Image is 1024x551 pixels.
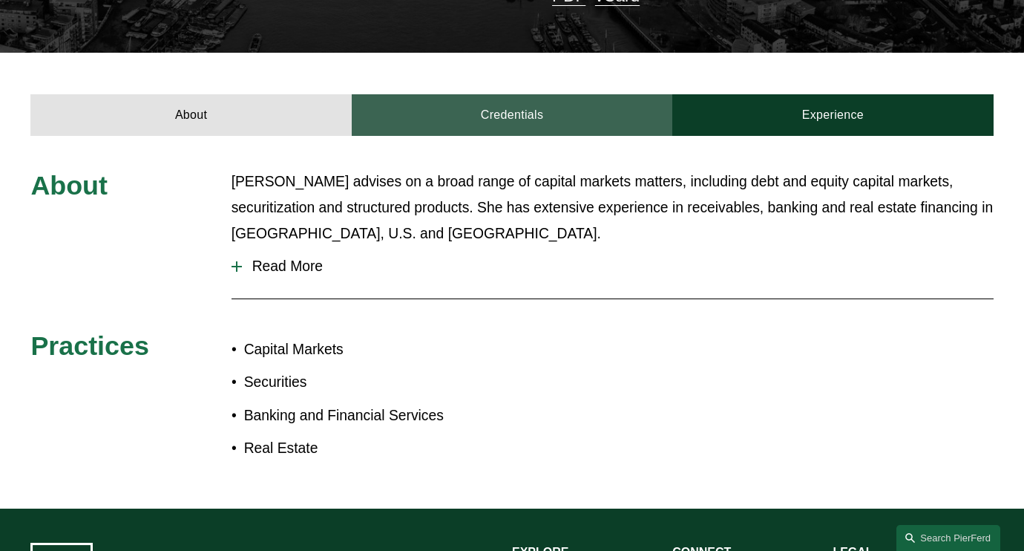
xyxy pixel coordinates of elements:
[30,94,351,136] a: About
[242,258,994,275] span: Read More
[30,171,108,200] span: About
[896,525,1000,551] a: Search this site
[244,337,512,363] p: Capital Markets
[672,94,993,136] a: Experience
[232,169,994,247] p: [PERSON_NAME] advises on a broad range of capital markets matters, including debt and equity capi...
[244,403,512,429] p: Banking and Financial Services
[352,94,672,136] a: Credentials
[232,247,994,286] button: Read More
[244,436,512,462] p: Real Estate
[244,370,512,396] p: Securities
[30,331,149,361] span: Practices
